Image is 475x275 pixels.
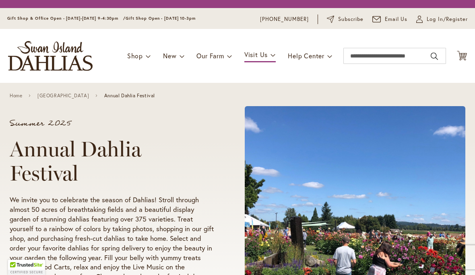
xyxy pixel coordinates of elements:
[372,15,408,23] a: Email Us
[338,15,363,23] span: Subscribe
[10,93,22,99] a: Home
[37,93,89,99] a: [GEOGRAPHIC_DATA]
[8,41,93,71] a: store logo
[416,15,468,23] a: Log In/Register
[104,93,155,99] span: Annual Dahlia Festival
[260,15,309,23] a: [PHONE_NUMBER]
[385,15,408,23] span: Email Us
[288,51,324,60] span: Help Center
[127,51,143,60] span: Shop
[196,51,224,60] span: Our Farm
[327,15,363,23] a: Subscribe
[244,50,268,59] span: Visit Us
[7,16,126,21] span: Gift Shop & Office Open - [DATE]-[DATE] 9-4:30pm /
[431,50,438,63] button: Search
[427,15,468,23] span: Log In/Register
[126,16,196,21] span: Gift Shop Open - [DATE] 10-3pm
[10,137,214,185] h1: Annual Dahlia Festival
[163,51,176,60] span: New
[10,119,214,127] p: Summer 2025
